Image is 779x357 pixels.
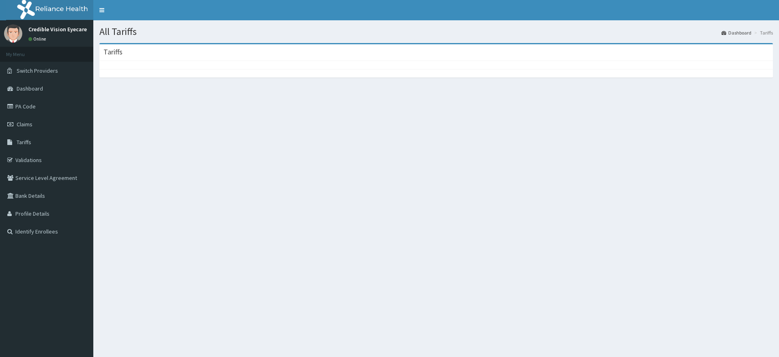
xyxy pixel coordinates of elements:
[99,26,773,37] h1: All Tariffs
[4,24,22,43] img: User Image
[17,121,32,128] span: Claims
[17,67,58,74] span: Switch Providers
[721,29,751,36] a: Dashboard
[17,138,31,146] span: Tariffs
[28,36,48,42] a: Online
[103,48,123,56] h3: Tariffs
[752,29,773,36] li: Tariffs
[28,26,87,32] p: Credible Vision Eyecare
[17,85,43,92] span: Dashboard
